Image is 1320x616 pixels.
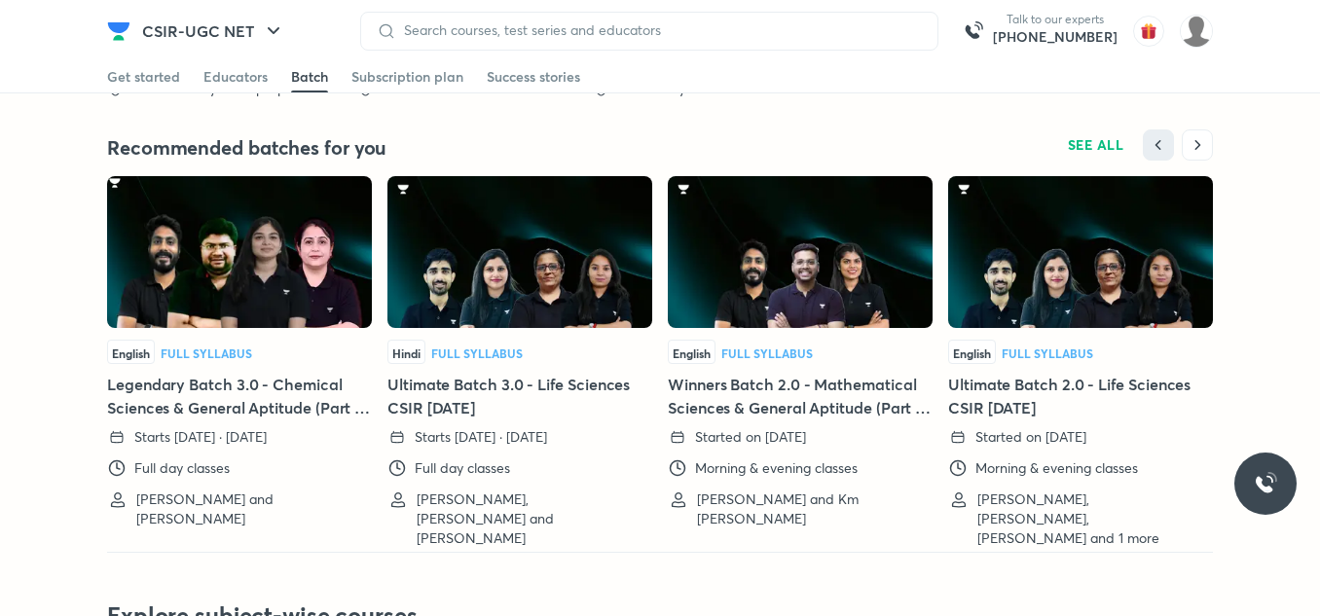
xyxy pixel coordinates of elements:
[351,67,463,87] div: Subscription plan
[387,176,652,328] img: Thumbnail
[136,489,356,528] p: [PERSON_NAME] and [PERSON_NAME]
[1254,472,1277,495] img: ttu
[107,67,180,87] div: Get started
[431,345,523,361] span: Full Syllabus
[948,373,1213,419] h5: Ultimate Batch 2.0 - Life Sciences CSIR [DATE]
[1133,16,1164,47] img: avatar
[954,12,993,51] img: call-us
[668,373,933,419] h5: Winners Batch 2.0 - Mathematical Sciences & General Aptitude (Part A) CSIR [DATE]
[948,176,1213,328] img: Thumbnail
[415,458,510,478] p: Full day classes
[993,12,1118,27] p: Talk to our experts
[130,12,297,51] button: CSIR-UGC NET
[396,22,922,38] input: Search courses, test series and educators
[975,427,1086,447] p: Started on [DATE]
[697,489,917,528] p: [PERSON_NAME] and Km [PERSON_NAME]
[695,427,806,447] p: Started on [DATE]
[721,345,813,361] span: Full Syllabus
[203,61,268,92] a: Educators
[107,373,372,419] h5: Legendary Batch 3.0 - Chemical Sciences & General Aptitude (Part A) CSIR [DATE]
[415,427,547,447] p: Starts [DATE] · [DATE]
[993,27,1118,47] a: [PHONE_NUMBER]
[107,176,372,328] img: Thumbnail
[107,19,130,43] img: Company Logo
[107,61,180,92] a: Get started
[203,67,268,87] div: Educators
[673,345,711,361] span: English
[975,458,1138,478] p: Morning & evening classes
[668,176,933,328] img: Thumbnail
[487,67,580,87] div: Success stories
[1180,15,1213,48] img: roshni
[107,135,660,161] h4: Recommended batches for you
[1002,345,1093,361] span: Full Syllabus
[392,345,421,361] span: Hindi
[161,345,252,361] span: Full Syllabus
[487,61,580,92] a: Success stories
[291,61,328,92] a: Batch
[417,489,637,548] p: [PERSON_NAME], [PERSON_NAME] and [PERSON_NAME]
[291,67,328,87] div: Batch
[953,345,991,361] span: English
[1056,129,1136,161] button: SEE ALL
[134,427,267,447] p: Starts [DATE] · [DATE]
[387,373,652,419] h5: Ultimate Batch 3.0 - Life Sciences CSIR [DATE]
[134,458,230,478] p: Full day classes
[1068,138,1124,152] span: SEE ALL
[695,458,858,478] p: Morning & evening classes
[112,345,150,361] span: English
[977,489,1197,548] p: [PERSON_NAME], [PERSON_NAME], [PERSON_NAME] and 1 more
[351,61,463,92] a: Subscription plan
